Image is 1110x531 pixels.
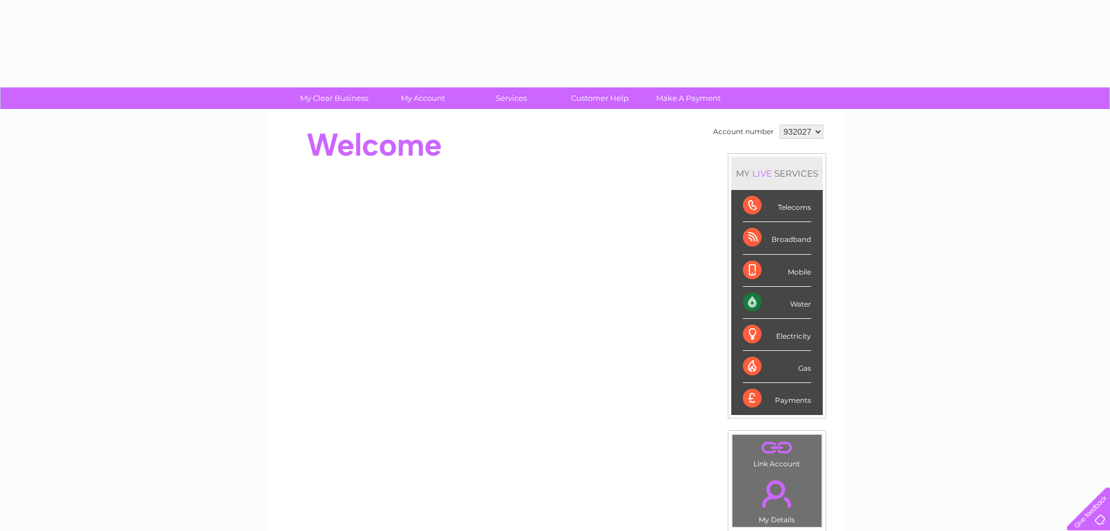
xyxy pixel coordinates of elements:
[750,168,774,179] div: LIVE
[743,383,811,414] div: Payments
[286,87,382,109] a: My Clear Business
[735,473,819,514] a: .
[731,157,823,190] div: MY SERVICES
[463,87,559,109] a: Services
[552,87,648,109] a: Customer Help
[743,190,811,222] div: Telecoms
[743,287,811,319] div: Water
[732,470,822,528] td: My Details
[743,319,811,351] div: Electricity
[375,87,471,109] a: My Account
[735,438,819,458] a: .
[743,255,811,287] div: Mobile
[640,87,737,109] a: Make A Payment
[732,434,822,471] td: Link Account
[743,222,811,254] div: Broadband
[710,122,777,142] td: Account number
[743,351,811,383] div: Gas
